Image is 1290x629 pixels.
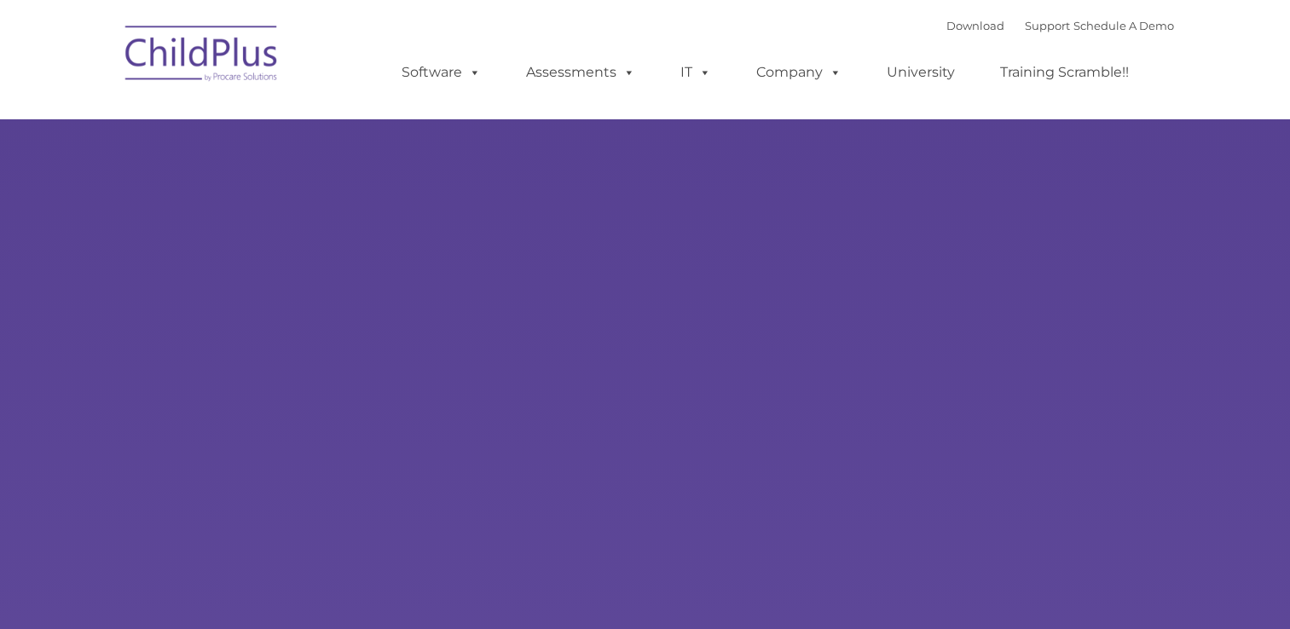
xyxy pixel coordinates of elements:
a: Company [739,55,859,89]
font: | [946,19,1174,32]
a: IT [663,55,728,89]
a: University [870,55,972,89]
a: Support [1025,19,1070,32]
img: ChildPlus by Procare Solutions [117,14,287,99]
a: Training Scramble!! [983,55,1146,89]
a: Schedule A Demo [1073,19,1174,32]
a: Assessments [509,55,652,89]
a: Software [385,55,498,89]
a: Download [946,19,1004,32]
